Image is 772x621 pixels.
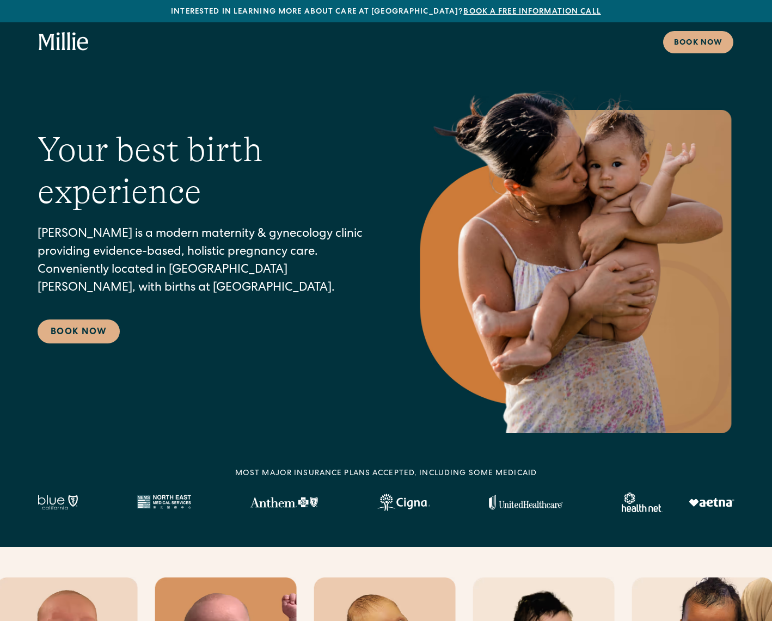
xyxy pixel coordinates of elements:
[235,468,537,479] div: MOST MAJOR INSURANCE PLANS ACCEPTED, INCLUDING some MEDICAID
[674,38,722,49] div: Book now
[38,495,78,510] img: Blue California logo
[463,8,601,16] a: Book a free information call
[38,226,373,298] p: [PERSON_NAME] is a modern maternity & gynecology clinic providing evidence-based, holistic pregna...
[39,32,89,52] a: home
[663,31,733,53] a: Book now
[137,495,191,510] img: North East Medical Services logo
[489,495,563,510] img: United Healthcare logo
[689,498,734,507] img: Aetna logo
[38,319,120,343] a: Book Now
[416,74,734,433] img: Mother holding and kissing her baby on the cheek.
[250,497,318,508] img: Anthem Logo
[38,129,373,213] h1: Your best birth experience
[622,493,663,512] img: Healthnet logo
[377,494,430,511] img: Cigna logo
